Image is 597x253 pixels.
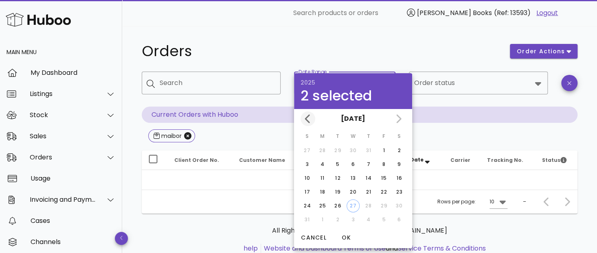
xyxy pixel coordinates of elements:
[523,198,526,205] div: –
[301,172,314,185] button: 10
[301,202,314,209] div: 24
[386,150,443,170] th: Order Date: Sorted descending. Activate to remove sorting.
[30,153,96,161] div: Orders
[542,157,566,164] span: Status
[331,158,344,171] button: 5
[30,90,96,98] div: Listings
[338,111,369,127] button: [DATE]
[31,174,116,182] div: Usage
[336,233,356,242] span: OK
[377,147,390,154] div: 1
[316,185,329,198] button: 18
[346,129,360,143] th: W
[510,44,577,59] button: order actions
[233,150,299,170] th: Customer Name
[301,199,314,212] button: 24
[392,129,406,143] th: S
[30,196,96,203] div: Invoicing and Payments
[301,188,314,196] div: 17
[377,158,390,171] button: 8
[347,161,360,168] div: 6
[347,172,360,185] button: 13
[516,47,565,56] span: order actions
[6,11,71,28] img: Huboo Logo
[362,174,375,182] div: 14
[316,199,329,212] button: 25
[417,8,492,17] span: [PERSON_NAME] Books
[330,129,345,143] th: T
[481,150,536,170] th: Tracking No.
[239,157,285,164] span: Customer Name
[316,161,329,168] div: 4
[331,174,344,182] div: 12
[244,244,258,253] a: help
[487,157,523,164] span: Tracking No.
[393,147,406,154] div: 2
[362,158,375,171] button: 7
[316,188,329,196] div: 18
[347,158,360,171] button: 6
[377,185,390,198] button: 22
[377,174,390,182] div: 15
[148,226,571,236] p: All Rights Reserved. Copyright 2025 - [DOMAIN_NAME]
[316,172,329,185] button: 11
[331,161,344,168] div: 5
[301,89,406,103] div: 2 selected
[301,174,314,182] div: 10
[377,161,390,168] div: 8
[393,174,406,182] div: 16
[377,188,390,196] div: 22
[30,132,96,140] div: Sales
[298,69,327,75] label: Date Range
[315,129,330,143] th: M
[31,238,116,246] div: Channels
[301,161,314,168] div: 3
[362,188,375,196] div: 21
[393,172,406,185] button: 16
[316,158,329,171] button: 4
[536,8,558,18] a: Logout
[393,144,406,157] button: 2
[393,185,406,198] button: 23
[264,244,386,253] a: Website and Dashboard Terms of Use
[347,188,360,196] div: 20
[142,44,500,59] h1: Orders
[347,174,360,182] div: 13
[331,188,344,196] div: 19
[377,172,390,185] button: 15
[331,199,344,212] button: 26
[377,144,390,157] button: 1
[301,233,327,242] span: Cancel
[347,185,360,198] button: 20
[31,69,116,76] div: My Dashboard
[362,172,375,185] button: 14
[347,202,359,209] div: 27
[331,185,344,198] button: 19
[184,132,191,140] button: Close
[361,129,376,143] th: T
[301,185,314,198] button: 17
[489,195,507,208] div: 10Rows per page:
[362,185,375,198] button: 21
[333,230,359,245] button: OK
[489,198,494,205] div: 10
[450,157,470,164] span: Carrier
[142,170,577,190] td: No data available
[347,199,360,212] button: 27
[331,172,344,185] button: 12
[443,150,481,170] th: Carrier
[316,174,329,182] div: 11
[30,111,96,119] div: Stock
[393,188,406,196] div: 23
[160,132,182,140] div: maibor
[331,202,344,209] div: 26
[536,150,577,170] th: Status
[142,107,577,123] p: Current Orders with Huboo
[301,80,406,85] div: 2025
[301,111,315,126] button: Previous month
[377,129,391,143] th: F
[393,161,406,168] div: 9
[398,244,486,253] a: Service Terms & Conditions
[494,8,531,17] span: (Ref: 13593)
[174,157,219,164] span: Client Order No.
